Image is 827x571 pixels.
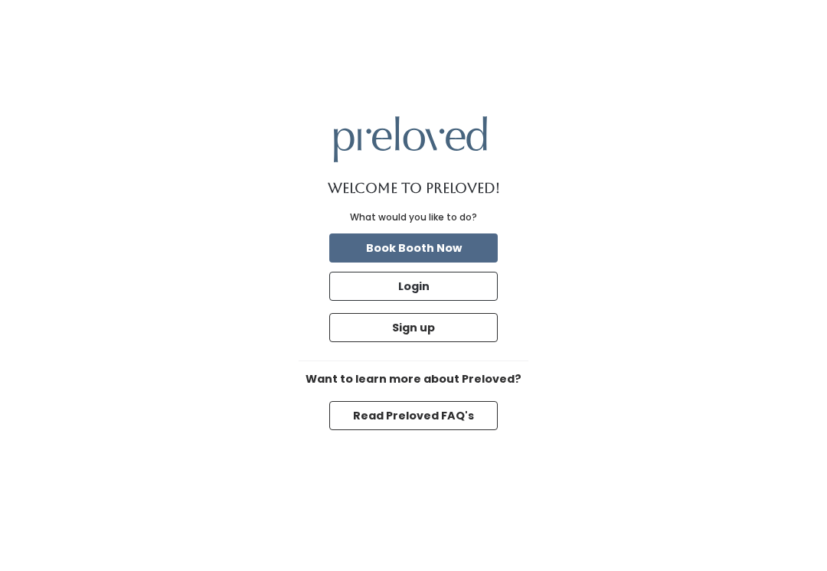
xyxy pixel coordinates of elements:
button: Read Preloved FAQ's [329,401,498,430]
button: Book Booth Now [329,233,498,263]
h6: Want to learn more about Preloved? [299,374,528,386]
button: Sign up [329,313,498,342]
a: Login [326,269,501,304]
h1: Welcome to Preloved! [328,181,500,196]
a: Sign up [326,310,501,345]
img: preloved logo [334,116,487,162]
button: Login [329,272,498,301]
div: What would you like to do? [350,210,477,224]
